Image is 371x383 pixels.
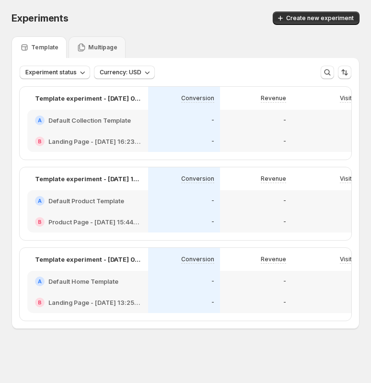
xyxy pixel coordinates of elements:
p: Revenue [261,255,286,263]
button: Create new experiment [273,12,359,25]
p: Conversion [181,255,214,263]
p: - [211,299,214,306]
p: - [283,218,286,226]
h2: Landing Page - [DATE] 16:23:59 [48,137,140,146]
p: - [211,138,214,145]
p: - [283,197,286,205]
span: Create new experiment [286,14,354,22]
p: - [211,116,214,124]
p: Template experiment - [DATE] 04:42:43 [35,93,140,103]
p: - [211,197,214,205]
h2: Default Collection Template [48,116,131,125]
button: Sort the results [338,66,351,79]
p: - [283,116,286,124]
p: Revenue [261,94,286,102]
p: Template [31,44,58,51]
h2: A [38,279,42,284]
span: Experiment status [25,69,77,76]
button: Currency: USD [94,66,155,79]
p: Template experiment - [DATE] 08:41:47 [35,255,140,264]
p: - [283,278,286,285]
h2: B [38,300,42,305]
h2: Default Home Template [48,277,118,286]
h2: B [38,139,42,144]
h2: Default Product Template [48,196,124,206]
h2: Landing Page - [DATE] 13:25:59 [48,298,140,307]
p: - [283,138,286,145]
button: Experiment status [20,66,90,79]
p: Multipage [88,44,117,51]
p: Visitor [340,94,358,102]
h2: B [38,219,42,225]
p: Template experiment - [DATE] 10:30:28 [35,174,140,184]
h2: A [38,117,42,123]
p: Conversion [181,175,214,183]
p: Visitor [340,175,358,183]
p: Visitor [340,255,358,263]
span: Currency: USD [100,69,141,76]
p: - [283,299,286,306]
span: Experiments [12,12,69,24]
h2: A [38,198,42,204]
p: - [211,278,214,285]
p: Conversion [181,94,214,102]
p: Revenue [261,175,286,183]
h2: Product Page - [DATE] 15:44:40 [48,217,140,227]
p: - [211,218,214,226]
